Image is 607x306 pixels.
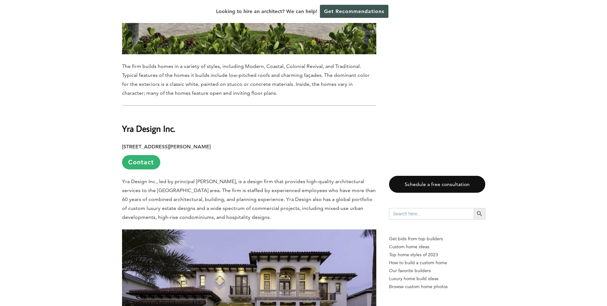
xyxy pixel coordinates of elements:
a: Luxury home build ideas [389,275,485,283]
strong: [STREET_ADDRESS][PERSON_NAME] [122,144,211,150]
a: Contact [122,155,160,169]
a: Browse custom home photos [389,283,485,291]
a: Custom home ideas [389,243,485,251]
span: Yra Design Inc., led by principal [PERSON_NAME], is a design firm that provides high-quality arch... [122,178,376,220]
a: How to build a custom home [389,259,485,267]
p: Get bids from top builders [389,235,485,243]
svg: Search [476,210,483,217]
iframe: Drift Widget Chat Controller [575,274,599,298]
a: Get Recommendations [320,5,388,18]
b: Yra Design Inc. [122,123,175,134]
a: Schedule a free consultation [389,176,485,193]
a: Our favorite builders [389,267,485,275]
a: Top home styles of 2023 [389,251,485,259]
input: Search here... [389,208,474,220]
span: The firm builds homes in a variety of styles, including Modern, Coastal, Colonial Revival, and Tr... [122,63,370,96]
